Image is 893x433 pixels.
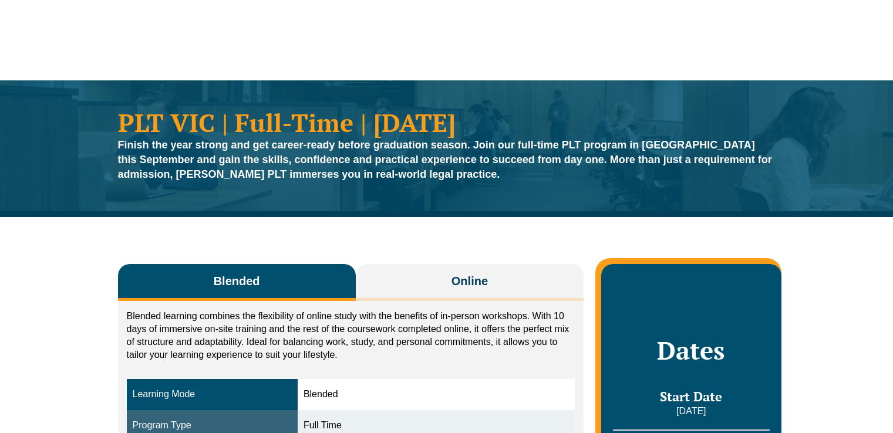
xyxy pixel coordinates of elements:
span: Start Date [660,388,722,405]
p: [DATE] [613,405,769,418]
div: Full Time [304,419,569,432]
strong: Finish the year strong and get career-ready before graduation season. Join our full-time PLT prog... [118,139,772,180]
p: Blended learning combines the flexibility of online study with the benefits of in-person workshop... [127,310,575,361]
h1: PLT VIC | Full-Time | [DATE] [118,110,776,135]
h2: Dates [613,336,769,365]
span: Blended [214,273,260,289]
div: Blended [304,388,569,401]
span: Online [451,273,488,289]
div: Program Type [133,419,292,432]
div: Learning Mode [133,388,292,401]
